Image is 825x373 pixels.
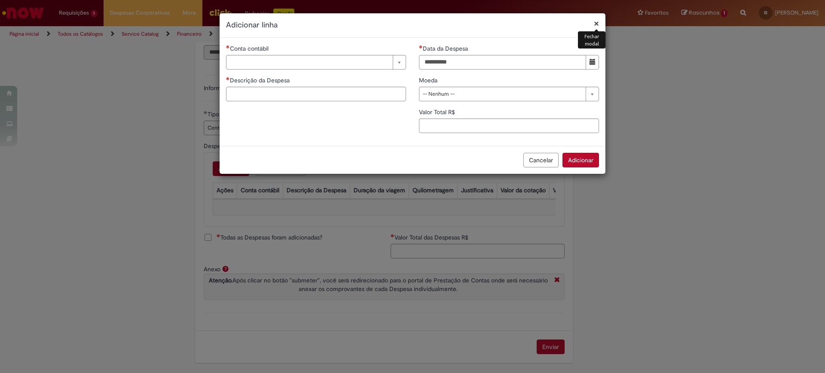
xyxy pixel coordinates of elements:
div: Fechar modal [578,31,605,49]
span: Necessários - Conta contábil [230,45,270,52]
span: Necessários [419,45,423,49]
span: Necessários [226,77,230,80]
input: Data da Despesa [419,55,586,70]
span: Valor Total R$ [419,108,457,116]
input: Descrição da Despesa [226,87,406,101]
span: -- Nenhum -- [423,87,581,101]
span: Data da Despesa [423,45,470,52]
button: Cancelar [523,153,559,167]
span: Moeda [419,76,439,84]
a: Limpar campo Conta contábil [226,55,406,70]
button: Fechar modal [594,19,599,28]
input: Valor Total R$ [419,118,599,133]
span: Necessários [226,45,230,49]
button: Adicionar [562,153,599,167]
span: Descrição da Despesa [230,76,291,84]
h2: Adicionar linha [226,20,599,31]
button: Mostrar calendário para Data da Despesa [586,55,599,70]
